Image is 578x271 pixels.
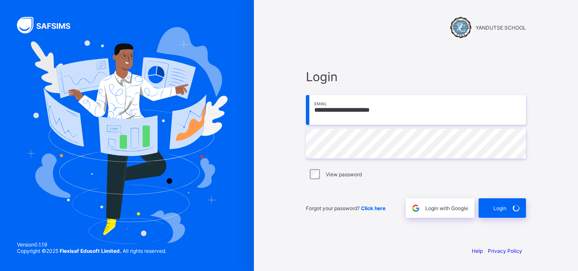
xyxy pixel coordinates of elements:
a: Click here [361,205,385,211]
span: Forgot your password? [306,205,385,211]
img: google.396cfc9801f0270233282035f929180a.svg [411,203,421,213]
span: Login [306,69,526,84]
img: SAFSIMS Logo [17,17,80,33]
span: YANDUTSE SCHOOL [476,25,526,31]
span: Login [493,205,506,211]
span: Login with Google [425,205,468,211]
label: View password [326,171,362,178]
span: Version 0.1.19 [17,241,166,248]
a: Privacy Policy [488,248,522,254]
span: Copyright © 2025 All rights reserved. [17,248,166,254]
strong: Flexisaf Edusoft Limited. [60,248,121,254]
a: Help [472,248,483,254]
img: Hero Image [26,27,228,244]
